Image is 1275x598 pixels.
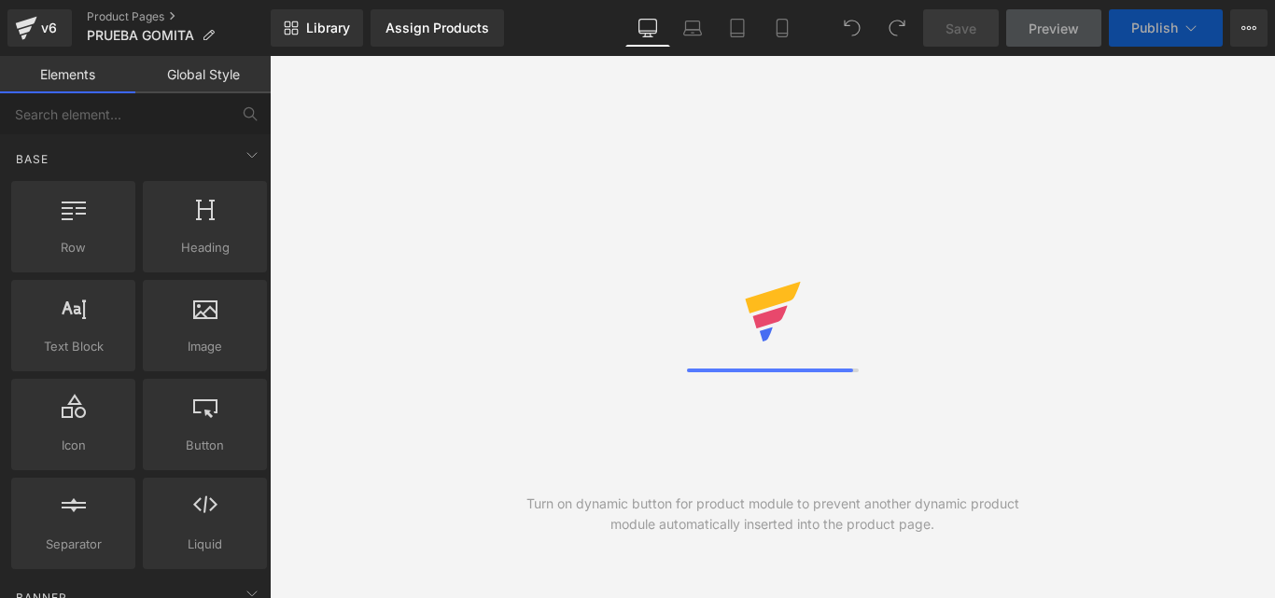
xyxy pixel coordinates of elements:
[625,9,670,47] a: Desktop
[87,9,271,24] a: Product Pages
[135,56,271,93] a: Global Style
[271,9,363,47] a: New Library
[521,494,1024,535] div: Turn on dynamic button for product module to prevent another dynamic product module automatically...
[17,535,130,554] span: Separator
[1109,9,1223,47] button: Publish
[760,9,805,47] a: Mobile
[946,19,976,38] span: Save
[385,21,489,35] div: Assign Products
[148,238,261,257] span: Heading
[37,16,61,40] div: v6
[7,9,72,47] a: v6
[834,9,871,47] button: Undo
[17,238,130,257] span: Row
[14,150,50,168] span: Base
[878,9,916,47] button: Redo
[715,9,760,47] a: Tablet
[17,436,130,455] span: Icon
[148,337,261,356] span: Image
[148,535,261,554] span: Liquid
[17,337,130,356] span: Text Block
[670,9,715,47] a: Laptop
[148,436,261,455] span: Button
[1131,21,1178,35] span: Publish
[87,28,194,43] span: PRUEBA GOMITA
[306,20,350,36] span: Library
[1006,9,1101,47] a: Preview
[1029,19,1079,38] span: Preview
[1230,9,1268,47] button: More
